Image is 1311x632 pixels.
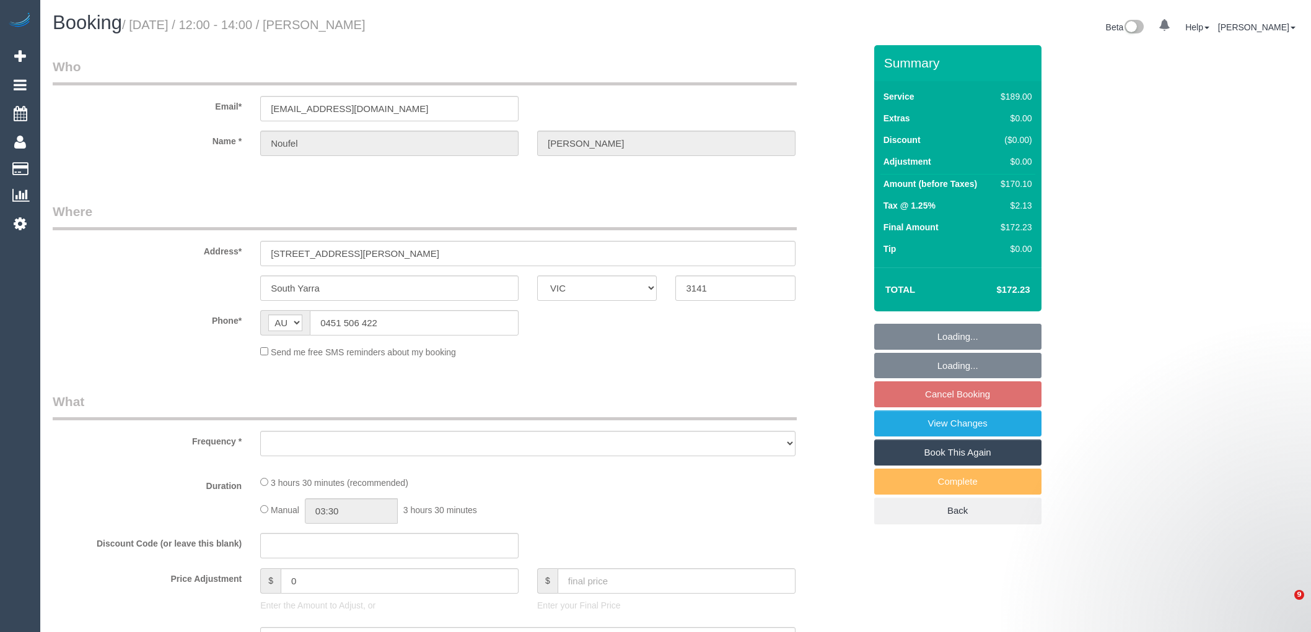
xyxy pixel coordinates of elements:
label: Frequency * [43,431,251,448]
legend: Who [53,58,797,85]
small: / [DATE] / 12:00 - 14:00 / [PERSON_NAME] [122,18,366,32]
div: ($0.00) [996,134,1032,146]
input: Phone* [310,310,519,335]
div: $170.10 [996,178,1032,190]
label: Adjustment [883,155,931,168]
a: View Changes [874,410,1041,436]
div: $0.00 [996,243,1032,255]
input: First Name* [260,131,519,156]
img: Automaid Logo [7,12,32,30]
span: Booking [53,12,122,33]
p: Enter the Amount to Adjust, or [260,599,519,612]
span: 3 hours 30 minutes [403,505,477,515]
label: Email* [43,96,251,113]
strong: Total [885,284,916,295]
label: Discount [883,134,921,146]
div: $172.23 [996,221,1032,233]
span: 3 hours 30 minutes (recommended) [271,478,408,488]
a: Beta [1106,22,1144,32]
span: 9 [1294,590,1304,600]
label: Address* [43,241,251,258]
p: Enter your Final Price [537,599,796,612]
label: Duration [43,475,251,492]
div: $189.00 [996,90,1032,103]
a: Book This Again [874,439,1041,465]
label: Tip [883,243,897,255]
label: Phone* [43,310,251,327]
input: final price [558,568,796,594]
label: Discount Code (or leave this blank) [43,533,251,550]
a: [PERSON_NAME] [1218,22,1296,32]
label: Service [883,90,914,103]
input: Last Name* [537,131,796,156]
input: Email* [260,96,519,121]
label: Amount (before Taxes) [883,178,977,190]
a: Back [874,498,1041,524]
h3: Summary [884,56,1035,70]
label: Final Amount [883,221,939,233]
h4: $172.23 [959,285,1030,295]
span: Manual [271,505,299,515]
div: $0.00 [996,112,1032,124]
div: $2.13 [996,199,1032,212]
input: Suburb* [260,275,519,301]
div: $0.00 [996,155,1032,168]
label: Name * [43,131,251,147]
span: Send me free SMS reminders about my booking [271,347,456,357]
span: $ [537,568,558,594]
a: Help [1185,22,1209,32]
input: Post Code* [675,275,795,301]
label: Price Adjustment [43,568,251,585]
label: Extras [883,112,910,124]
legend: What [53,392,797,420]
iframe: Intercom live chat [1269,590,1299,620]
legend: Where [53,202,797,230]
label: Tax @ 1.25% [883,199,936,212]
img: New interface [1123,20,1144,36]
span: $ [260,568,281,594]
